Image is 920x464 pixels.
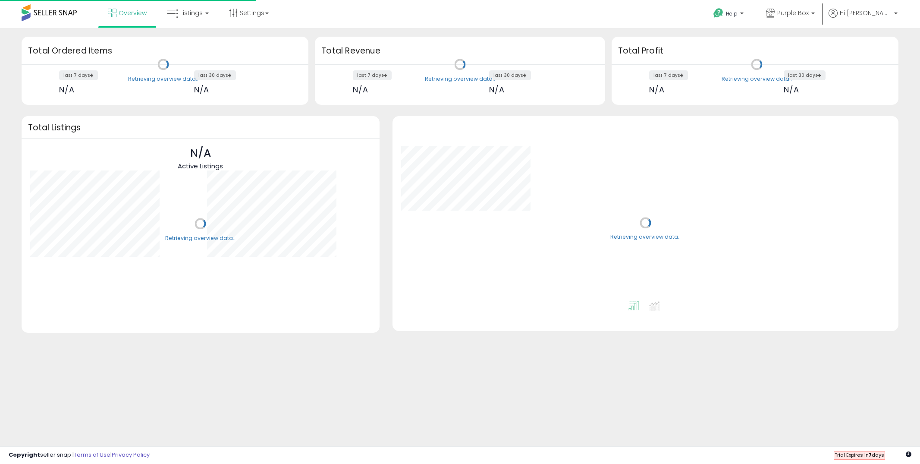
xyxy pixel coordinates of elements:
span: Help [726,10,738,17]
div: Retrieving overview data.. [722,75,792,83]
a: Help [706,1,752,28]
span: Purple Box [777,9,809,17]
div: Retrieving overview data.. [165,234,235,242]
span: Overview [119,9,147,17]
div: Retrieving overview data.. [425,75,495,83]
span: Hi [PERSON_NAME] [840,9,892,17]
div: Retrieving overview data.. [610,234,681,241]
i: Get Help [713,8,724,19]
div: Retrieving overview data.. [128,75,198,83]
a: Hi [PERSON_NAME] [829,9,898,28]
span: Listings [180,9,203,17]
